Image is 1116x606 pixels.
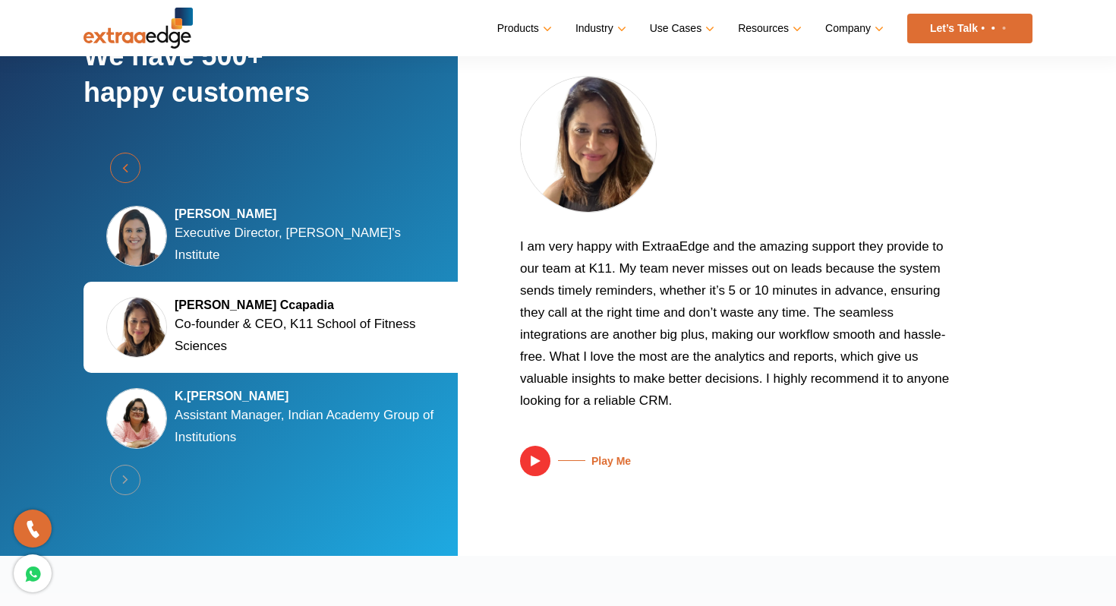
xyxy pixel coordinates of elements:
p: Co-founder & CEO, K11 School of Fitness Sciences [175,313,448,357]
p: Assistant Manager, Indian Academy Group of Institutions [175,404,448,448]
h2: We have 500+ happy customers [84,38,471,153]
a: Let’s Talk [907,14,1032,43]
h5: Play Me [550,455,631,468]
h5: K.[PERSON_NAME] [175,389,448,404]
p: Executive Director, [PERSON_NAME]'s Institute [175,222,448,266]
img: play.svg [520,446,550,476]
a: Products [497,17,549,39]
a: Company [825,17,881,39]
a: Resources [738,17,799,39]
h5: [PERSON_NAME] Ccapadia [175,298,448,313]
button: Next [110,465,140,495]
button: Previous [110,153,140,183]
a: Use Cases [650,17,711,39]
p: I am very happy with ExtraaEdge and the amazing support they provide to our team at K11. My team ... [520,235,953,423]
a: Industry [575,17,623,39]
h5: [PERSON_NAME] [175,207,448,222]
